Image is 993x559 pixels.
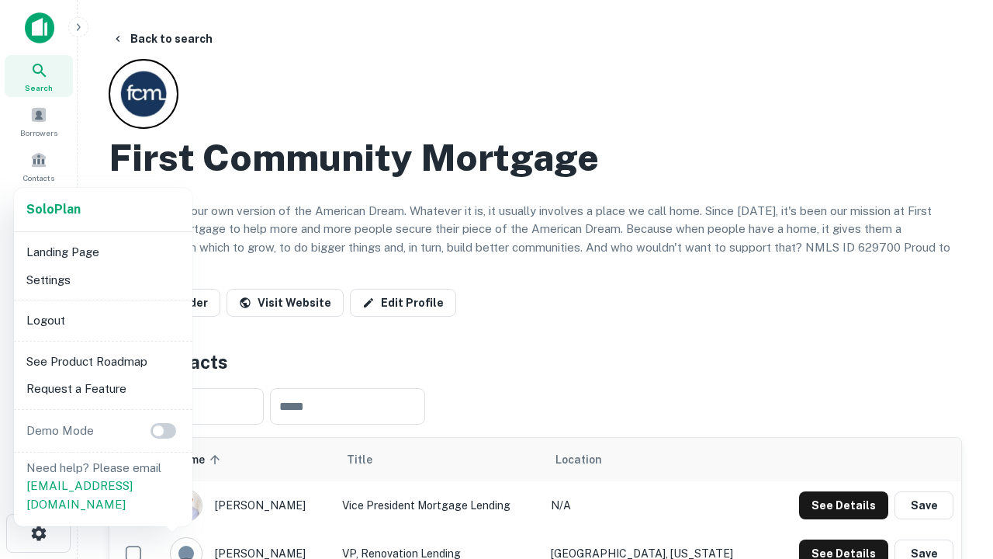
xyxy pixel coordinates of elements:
a: SoloPlan [26,200,81,219]
iframe: Chat Widget [915,385,993,460]
li: Request a Feature [20,375,186,403]
li: Logout [20,307,186,335]
p: Need help? Please email [26,459,180,514]
p: Demo Mode [20,422,100,440]
li: Landing Page [20,238,186,266]
li: Settings [20,266,186,294]
strong: Solo Plan [26,202,81,217]
li: See Product Roadmap [20,348,186,376]
a: [EMAIL_ADDRESS][DOMAIN_NAME] [26,479,133,511]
